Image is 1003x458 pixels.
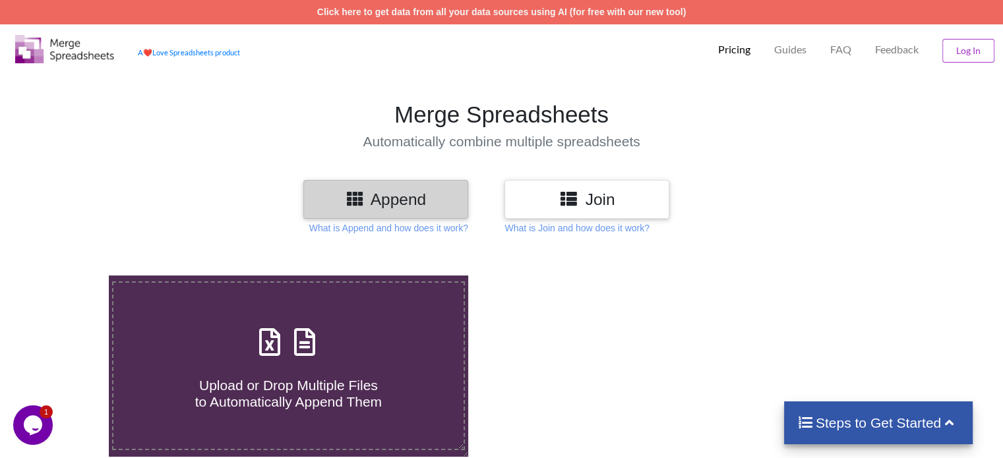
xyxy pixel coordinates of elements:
[718,43,750,57] p: Pricing
[309,221,468,235] p: What is Append and how does it work?
[875,44,919,55] span: Feedback
[138,48,240,57] a: AheartLove Spreadsheets product
[143,48,152,57] span: heart
[313,190,458,209] h3: Append
[797,415,960,431] h4: Steps to Get Started
[15,35,114,63] img: Logo.png
[195,378,382,409] span: Upload or Drop Multiple Files to Automatically Append Them
[942,39,994,63] button: Log In
[13,405,55,445] iframe: chat widget
[774,43,806,57] p: Guides
[504,221,649,235] p: What is Join and how does it work?
[830,43,851,57] p: FAQ
[514,190,659,209] h3: Join
[317,7,686,17] a: Click here to get data from all your data sources using AI (for free with our new tool)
